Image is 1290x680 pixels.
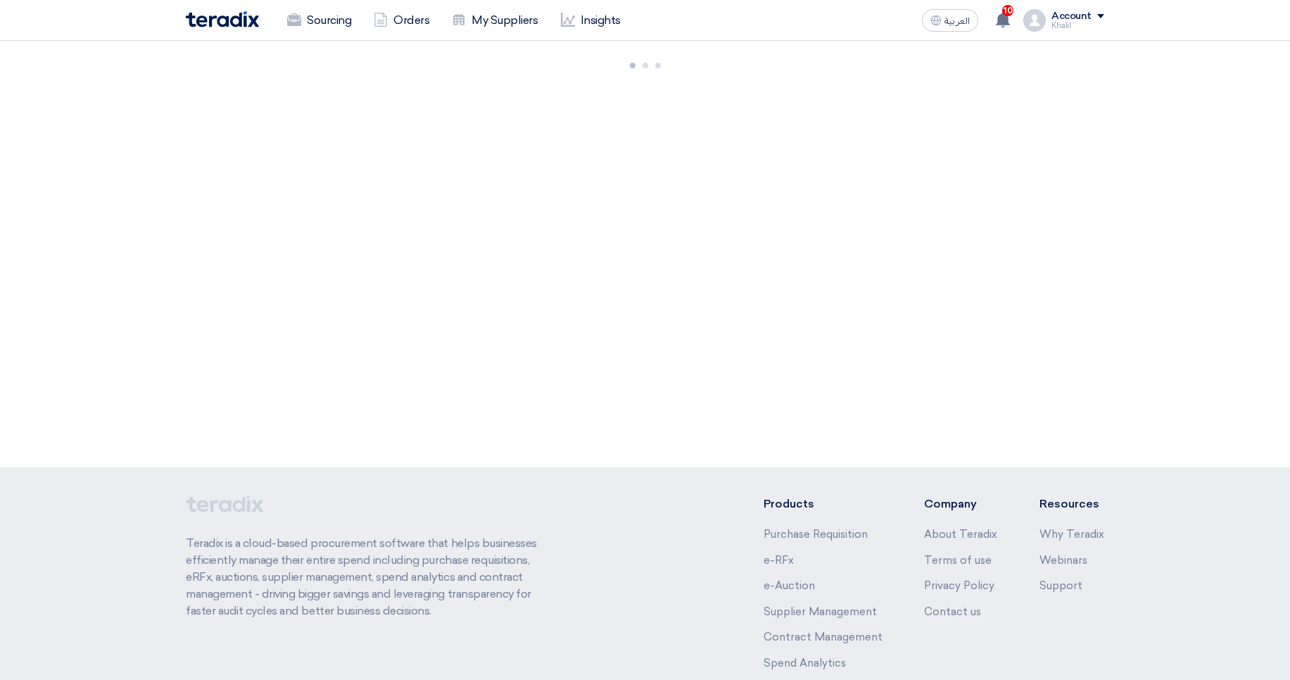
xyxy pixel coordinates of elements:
li: Products [764,496,883,512]
img: Teradix logo [186,11,259,27]
a: Webinars [1039,554,1087,567]
a: Terms of use [924,554,992,567]
a: Orders [362,5,441,36]
a: e-RFx [764,554,794,567]
a: Privacy Policy [924,579,994,592]
li: Company [924,496,997,512]
a: Supplier Management [764,605,877,618]
a: Purchase Requisition [764,528,868,541]
a: My Suppliers [441,5,549,36]
div: Khalil [1051,22,1104,30]
img: profile_test.png [1023,9,1046,32]
a: About Teradix [924,528,997,541]
a: Contact us [924,605,981,618]
span: العربية [944,16,970,26]
button: العربية [922,9,978,32]
span: 10 [1002,5,1013,16]
a: Spend Analytics [764,657,846,669]
a: Insights [550,5,632,36]
a: Sourcing [276,5,362,36]
a: Support [1039,579,1082,592]
p: Teradix is a cloud-based procurement software that helps businesses efficiently manage their enti... [186,535,553,619]
a: Why Teradix [1039,528,1104,541]
a: Contract Management [764,631,883,643]
a: e-Auction [764,579,815,592]
li: Resources [1039,496,1104,512]
div: Account [1051,11,1092,23]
